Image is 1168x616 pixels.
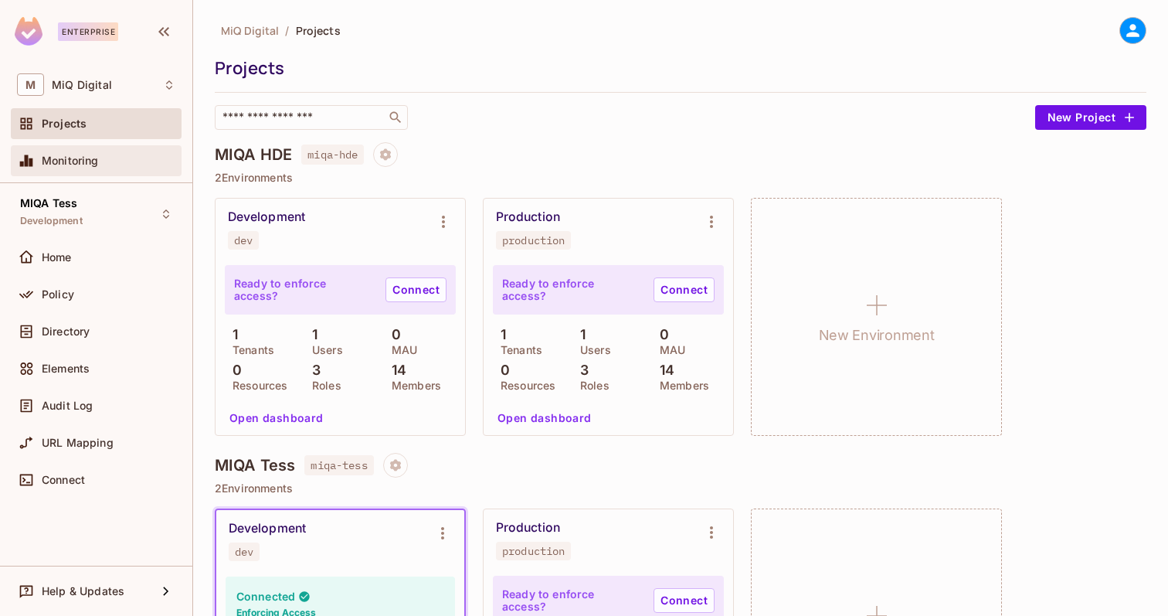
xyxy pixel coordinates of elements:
[696,206,727,237] button: Environment settings
[235,546,253,558] div: dev
[373,150,398,165] span: Project settings
[428,206,459,237] button: Environment settings
[652,344,685,356] p: MAU
[42,117,87,130] span: Projects
[384,344,417,356] p: MAU
[228,209,305,225] div: Development
[42,362,90,375] span: Elements
[493,362,510,378] p: 0
[491,406,598,431] button: Open dashboard
[58,22,118,41] div: Enterprise
[493,379,555,392] p: Resources
[502,234,565,247] div: production
[42,251,72,264] span: Home
[215,56,1139,80] div: Projects
[384,362,406,378] p: 14
[20,197,77,209] span: MIQA Tess
[383,461,408,475] span: Project settings
[493,327,506,342] p: 1
[819,324,935,347] h1: New Environment
[384,379,441,392] p: Members
[1035,105,1146,130] button: New Project
[42,474,85,486] span: Connect
[225,327,238,342] p: 1
[572,327,586,342] p: 1
[236,589,295,604] h4: Connected
[221,23,279,38] span: MiQ Digital
[20,215,83,227] span: Development
[42,437,114,449] span: URL Mapping
[225,379,287,392] p: Resources
[42,288,74,301] span: Policy
[215,172,1146,184] p: 2 Environments
[654,277,715,302] a: Connect
[502,545,565,557] div: production
[654,588,715,613] a: Connect
[42,325,90,338] span: Directory
[496,209,560,225] div: Production
[285,23,289,38] li: /
[215,145,292,164] h4: MIQA HDE
[215,456,295,475] h4: MIQA Tess
[384,327,401,342] p: 0
[304,344,343,356] p: Users
[296,23,341,38] span: Projects
[502,588,641,613] p: Ready to enforce access?
[42,155,99,167] span: Monitoring
[52,79,112,91] span: Workspace: MiQ Digital
[42,400,93,412] span: Audit Log
[17,73,44,96] span: M
[15,17,42,46] img: SReyMgAAAABJRU5ErkJggg==
[572,362,589,378] p: 3
[225,344,274,356] p: Tenants
[572,379,609,392] p: Roles
[502,277,641,302] p: Ready to enforce access?
[229,521,306,536] div: Development
[652,362,674,378] p: 14
[696,517,727,548] button: Environment settings
[42,585,124,597] span: Help & Updates
[427,518,458,549] button: Environment settings
[215,482,1146,495] p: 2 Environments
[304,362,321,378] p: 3
[223,406,330,431] button: Open dashboard
[652,379,709,392] p: Members
[572,344,611,356] p: Users
[304,455,373,475] span: miqa-tess
[234,234,253,247] div: dev
[493,344,542,356] p: Tenants
[385,277,446,302] a: Connect
[304,379,341,392] p: Roles
[301,145,364,165] span: miqa-hde
[234,277,373,302] p: Ready to enforce access?
[304,327,317,342] p: 1
[652,327,669,342] p: 0
[496,520,560,536] div: Production
[225,362,242,378] p: 0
